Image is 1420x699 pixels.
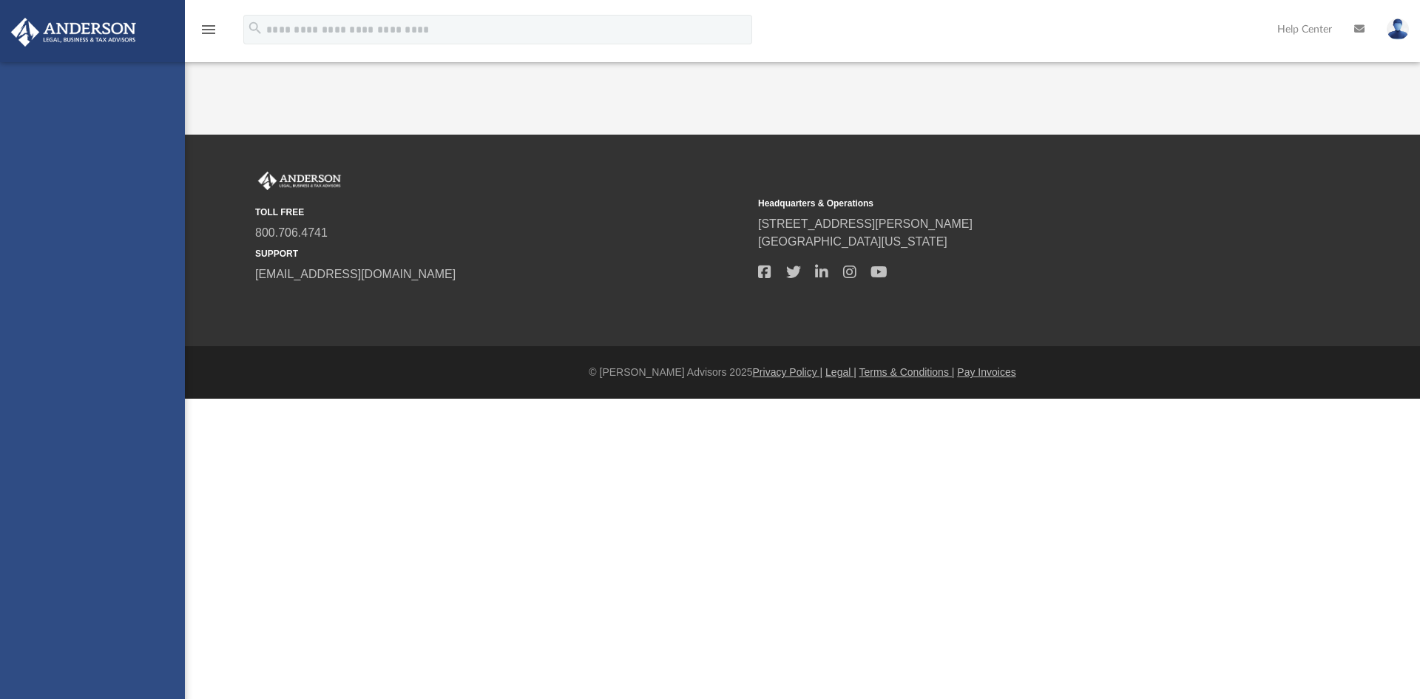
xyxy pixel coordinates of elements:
a: Pay Invoices [957,366,1015,378]
a: Legal | [825,366,856,378]
a: Privacy Policy | [753,366,823,378]
small: SUPPORT [255,247,748,260]
i: menu [200,21,217,38]
img: User Pic [1387,18,1409,40]
a: Terms & Conditions | [859,366,955,378]
img: Anderson Advisors Platinum Portal [7,18,141,47]
a: 800.706.4741 [255,226,328,239]
a: [STREET_ADDRESS][PERSON_NAME] [758,217,973,230]
i: search [247,20,263,36]
a: [GEOGRAPHIC_DATA][US_STATE] [758,235,947,248]
small: TOLL FREE [255,206,748,219]
a: menu [200,28,217,38]
small: Headquarters & Operations [758,197,1251,210]
img: Anderson Advisors Platinum Portal [255,172,344,191]
div: © [PERSON_NAME] Advisors 2025 [185,365,1420,380]
a: [EMAIL_ADDRESS][DOMAIN_NAME] [255,268,456,280]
